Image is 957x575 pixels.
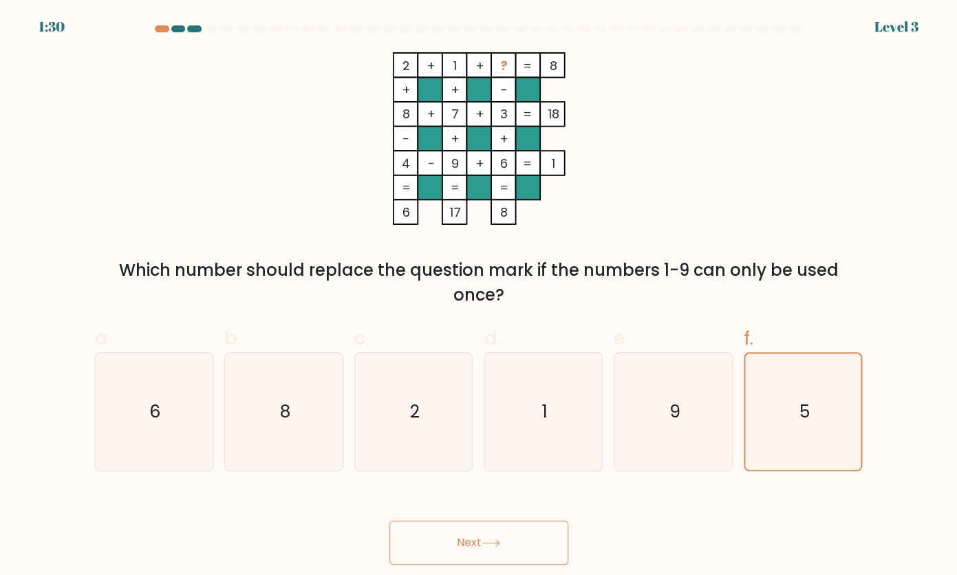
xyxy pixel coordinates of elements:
text: 9 [669,399,680,424]
tspan: - [427,155,434,172]
tspan: - [402,130,409,147]
tspan: = [499,179,508,196]
span: b. [224,325,241,351]
tspan: 6 [500,155,508,172]
div: 1:30 [39,17,65,37]
tspan: 17 [449,204,460,221]
text: 6 [149,399,161,424]
tspan: + [427,57,436,74]
tspan: = [522,155,531,172]
text: 8 [279,399,291,424]
tspan: + [475,155,484,172]
tspan: 9 [451,155,459,172]
tspan: 6 [402,204,409,221]
tspan: = [522,105,531,122]
tspan: = [451,179,460,196]
tspan: + [451,81,460,98]
tspan: 18 [548,105,559,122]
text: 1 [541,399,547,424]
tspan: 1 [552,155,555,172]
tspan: + [451,130,460,147]
span: a. [95,325,111,351]
span: c. [354,325,369,351]
tspan: + [475,105,484,122]
tspan: 8 [402,105,409,122]
tspan: + [499,130,508,147]
span: f. [744,325,753,351]
text: 2 [410,399,420,424]
tspan: ? [500,57,507,74]
tspan: = [522,57,531,74]
tspan: + [475,57,484,74]
span: d. [484,325,500,351]
tspan: 2 [402,57,409,74]
div: Which number should replace the question mark if the numbers 1-9 can only be used once? [103,258,854,307]
tspan: + [401,81,410,98]
tspan: 8 [550,57,557,74]
tspan: 4 [402,155,410,172]
tspan: = [401,179,410,196]
tspan: 1 [453,57,457,74]
tspan: 3 [500,105,508,122]
tspan: 7 [451,105,459,122]
button: Next [389,521,568,565]
tspan: 8 [500,204,508,221]
span: e. [614,325,629,351]
tspan: - [500,81,507,98]
text: 5 [799,400,809,424]
tspan: + [427,105,436,122]
div: Level 3 [874,17,918,37]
